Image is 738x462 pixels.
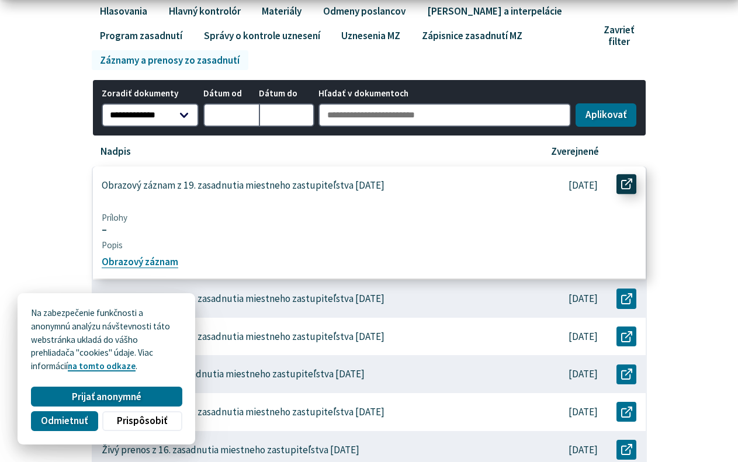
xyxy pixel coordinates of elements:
span: Dátum od [203,89,259,99]
p: Obrazový záznam z 19. zasadnutia miestneho zastupiteľstva [DATE] [102,179,384,192]
span: Hľadať v dokumentoch [318,89,571,99]
a: [PERSON_NAME] a interpelácie [418,1,570,21]
span: – [102,224,637,236]
a: Uznesenia MZ [333,26,409,46]
button: Aplikovať [576,103,636,127]
a: Hlavný kontrolór [160,1,249,21]
a: na tomto odkaze [68,360,136,371]
p: [DATE] [569,444,598,456]
p: Obrazový záznam z 16. zasadnutia miestneho zastupiteľstva [DATE] [102,406,384,418]
input: Dátum do [259,103,314,127]
p: Nadpis [101,145,131,158]
span: Dátum do [259,89,314,99]
span: Popis [102,240,637,251]
a: Zápisnice zasadnutí MZ [413,26,531,46]
a: Správy o kontrole uznesení [195,26,328,46]
span: Prílohy [102,213,637,223]
p: [DATE] [569,179,598,192]
p: Obrazový záznam z 17. zasadnutia miestneho zastupiteľstva [DATE] [102,331,384,343]
a: Materiály [254,1,310,21]
span: Prispôsobiť [117,415,167,427]
p: Živý prenos z 16. zasadnutia miestneho zastupiteľstva [DATE] [102,444,359,456]
input: Dátum od [203,103,259,127]
select: Zoradiť dokumenty [102,103,199,127]
p: Zverejnené [551,145,599,158]
button: Prijať anonymné [31,387,182,407]
p: [DATE] [569,406,598,418]
p: [DATE] [569,293,598,305]
button: Odmietnuť [31,411,98,431]
a: Obrazový záznam [102,256,178,269]
a: Odmeny poslancov [314,1,414,21]
p: [DATE] [569,368,598,380]
span: Zavrieť filter [604,24,634,48]
a: Záznamy a prenosy zo zasadnutí [92,50,248,70]
span: Prijať anonymné [72,391,141,403]
span: Odmietnuť [41,415,88,427]
button: Prispôsobiť [102,411,182,431]
a: Hlasovania [92,1,156,21]
p: Živý prenos zo 17. zasadnutia miestneho zastupiteľstva [DATE] [102,368,365,380]
input: Hľadať v dokumentoch [318,103,571,127]
p: Obrazový záznam z 18. zasadnutia miestneho zastupiteľstva [DATE] [102,293,384,305]
button: Zavrieť filter [596,24,647,48]
p: [DATE] [569,331,598,343]
span: Zoradiť dokumenty [102,89,199,99]
p: Na zabezpečenie funkčnosti a anonymnú analýzu návštevnosti táto webstránka ukladá do vášho prehli... [31,307,182,373]
a: Program zasadnutí [92,26,191,46]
